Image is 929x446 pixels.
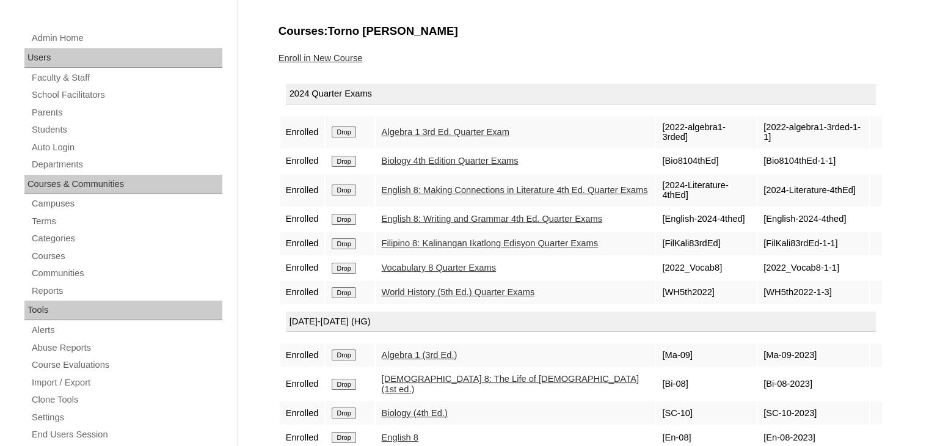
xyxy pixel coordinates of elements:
a: Reports [31,283,222,299]
td: Enrolled [280,401,325,425]
input: Drop [332,156,355,167]
input: Drop [332,379,355,390]
td: Enrolled [280,232,325,255]
td: Enrolled [280,208,325,231]
a: Terms [31,214,222,229]
td: [English-2024-4thed] [656,208,756,231]
td: [WH5th2022-1-3] [757,281,869,304]
td: Enrolled [280,343,325,367]
a: Admin Home [31,31,222,46]
a: Communities [31,266,222,281]
a: Faculty & Staff [31,70,222,86]
a: Courses [31,249,222,264]
a: Departments [31,157,222,172]
a: Algebra 1 3rd Ed. Quarter Exam [382,127,509,137]
td: Enrolled [280,257,325,280]
input: Drop [332,408,355,419]
a: Vocabulary 8 Quarter Exams [382,263,496,272]
a: Campuses [31,196,222,211]
td: [WH5th2022] [656,281,756,304]
a: English 8 [382,433,418,442]
td: Enrolled [280,174,325,207]
h3: Courses:Torno [PERSON_NAME] [279,23,883,39]
td: [Ma-09] [656,343,756,367]
td: [FilKali83rdEd-1-1] [757,232,869,255]
td: [2024-Literature-4thEd] [656,174,756,207]
div: 2024 Quarter Exams [286,84,876,104]
a: Students [31,122,222,137]
td: Enrolled [280,281,325,304]
a: Biology (4th Ed.) [382,408,448,418]
td: Enrolled [280,150,325,173]
td: [2022_Vocab8-1-1] [757,257,869,280]
input: Drop [332,214,355,225]
td: [FilKali83rdEd] [656,232,756,255]
a: Algebra 1 (3rd Ed.) [382,350,457,360]
div: [DATE]-[DATE] (HG) [286,312,876,332]
a: Import / Export [31,375,222,390]
a: Course Evaluations [31,357,222,373]
td: Enrolled [280,116,325,148]
td: [2024-Literature-4thEd] [757,174,869,207]
a: Clone Tools [31,392,222,408]
a: Categories [31,231,222,246]
td: [Bi-08-2023] [757,368,869,400]
input: Drop [332,287,355,298]
a: English 8: Making Connections in Literature 4th Ed. Quarter Exams [382,185,648,195]
a: World History (5th Ed.) Quarter Exams [382,287,535,297]
a: [DEMOGRAPHIC_DATA] 8: The Life of [DEMOGRAPHIC_DATA] (1st ed.) [382,374,639,394]
td: [English-2024-4thed] [757,208,869,231]
a: Alerts [31,323,222,338]
td: [Bio8104thEd] [656,150,756,173]
td: [Ma-09-2023] [757,343,869,367]
a: Filipino 8: Kalinangan Ikatlong Edisyon Quarter Exams [382,238,598,248]
input: Drop [332,126,355,137]
a: Enroll in New Course [279,53,363,63]
input: Drop [332,185,355,196]
div: Tools [24,301,222,320]
a: Abuse Reports [31,340,222,356]
td: [2022_Vocab8] [656,257,756,280]
td: [2022-algebra1-3rded-1-1] [757,116,869,148]
input: Drop [332,238,355,249]
td: [SC-10-2023] [757,401,869,425]
td: [2022-algebra1-3rded] [656,116,756,148]
div: Courses & Communities [24,175,222,194]
td: [Bi-08] [656,368,756,400]
td: [Bio8104thEd-1-1] [757,150,869,173]
input: Drop [332,263,355,274]
a: End Users Session [31,427,222,442]
td: Enrolled [280,368,325,400]
a: Biology 4th Edition Quarter Exams [382,156,519,166]
input: Drop [332,349,355,360]
a: School Facilitators [31,87,222,103]
td: [SC-10] [656,401,756,425]
a: English 8: Writing and Grammar 4th Ed. Quarter Exams [382,214,602,224]
a: Parents [31,105,222,120]
input: Drop [332,432,355,443]
a: Auto Login [31,140,222,155]
div: Users [24,48,222,68]
a: Settings [31,410,222,425]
